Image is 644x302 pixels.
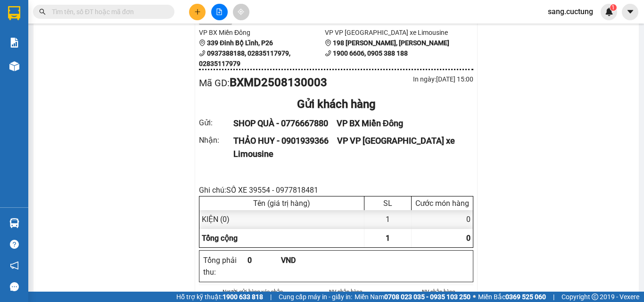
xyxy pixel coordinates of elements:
[233,4,249,20] button: aim
[199,40,206,46] span: environment
[622,4,638,20] button: caret-down
[466,234,471,243] span: 0
[473,295,476,299] span: ⚪️
[233,134,462,161] div: THẢO HUY - 0901939366 VP VP [GEOGRAPHIC_DATA] xe Limousine
[199,134,233,146] div: Nhận :
[384,293,471,301] strong: 0708 023 035 - 0935 103 250
[626,8,635,16] span: caret-down
[199,27,325,38] li: VP BX Miền Đông
[202,234,238,243] span: Tổng cộng
[610,4,617,11] sup: 1
[207,39,273,47] b: 339 Đinh Bộ Lĩnh, P26
[478,292,546,302] span: Miền Bắc
[505,293,546,301] strong: 0369 525 060
[199,49,290,67] b: 0937388188, 02835117979, 02835117979
[367,199,409,208] div: SL
[194,8,201,15] span: plus
[611,4,615,11] span: 1
[279,292,352,302] span: Cung cấp máy in - giấy in:
[8,6,20,20] img: logo-vxr
[270,292,272,302] span: |
[333,39,449,47] b: 198 [PERSON_NAME], [PERSON_NAME]
[199,77,230,89] span: Mã GD :
[218,287,288,296] li: Người gửi hàng xác nhận
[325,40,331,46] span: environment
[10,261,19,270] span: notification
[199,117,233,129] div: Gửi :
[5,52,11,59] span: environment
[9,218,19,228] img: warehouse-icon
[176,292,263,302] span: Hỗ trợ kỹ thuật:
[199,50,206,57] span: phone
[65,40,125,71] li: VP VP [GEOGRAPHIC_DATA] xe Limousine
[230,76,327,89] b: BXMD2508130003
[248,254,281,266] div: 0
[199,184,473,196] div: Ghi chú: SỐ XE 39554 - 0977818481
[333,49,408,57] b: 1900 6606, 0905 388 188
[386,234,390,243] span: 1
[238,8,244,15] span: aim
[336,74,473,84] div: In ngày: [DATE] 15:00
[202,199,362,208] div: Tên (giá trị hàng)
[325,50,331,57] span: phone
[199,96,473,114] div: Gửi khách hàng
[202,215,230,224] span: KIỆN (0)
[10,282,19,291] span: message
[605,8,613,16] img: icon-new-feature
[203,254,248,278] div: Tổng phải thu :
[5,52,50,70] b: 339 Đinh Bộ Lĩnh, P26
[414,199,471,208] div: Cước món hàng
[325,27,451,38] li: VP VP [GEOGRAPHIC_DATA] xe Limousine
[403,287,473,296] li: NV nhận hàng
[189,4,206,20] button: plus
[9,38,19,48] img: solution-icon
[412,210,473,229] div: 0
[281,254,314,266] div: VND
[5,40,65,50] li: VP BX Miền Đông
[9,61,19,71] img: warehouse-icon
[311,287,381,296] li: NV nhận hàng
[216,8,223,15] span: file-add
[233,117,462,130] div: SHOP QUÀ - 0776667880 VP BX Miền Đông
[10,240,19,249] span: question-circle
[553,292,554,302] span: |
[364,210,412,229] div: 1
[540,6,601,17] span: sang.cuctung
[223,293,263,301] strong: 1900 633 818
[355,292,471,302] span: Miền Nam
[5,5,137,23] li: Cúc Tùng
[39,8,46,15] span: search
[52,7,163,17] input: Tìm tên, số ĐT hoặc mã đơn
[211,4,228,20] button: file-add
[592,294,598,300] span: copyright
